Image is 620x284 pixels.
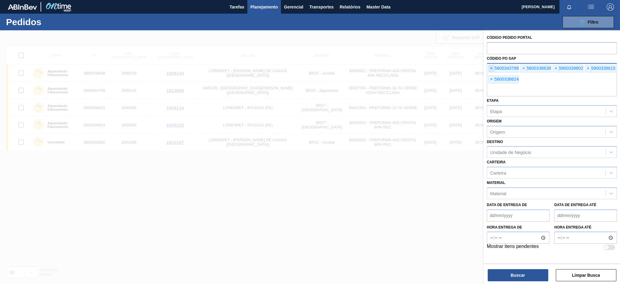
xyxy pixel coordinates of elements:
[229,3,244,11] span: Tarefas
[487,244,539,251] label: Mostrar itens pendentes
[250,3,278,11] span: Planejamento
[585,65,591,72] span: ×
[559,3,579,11] button: Notificações
[487,140,503,144] label: Destino
[487,223,549,232] label: Hora entrega de
[607,3,614,11] img: Logout
[520,65,551,72] div: 5800338638
[553,65,559,72] span: ×
[489,65,494,72] span: ×
[487,160,506,164] label: Carteira
[488,75,519,83] div: 5800338624
[487,99,499,103] label: Etapa
[588,20,599,25] span: Filtro
[340,3,360,11] span: Relatórios
[366,3,390,11] span: Master Data
[6,18,97,25] h1: Pedidos
[521,65,526,72] span: ×
[487,35,532,40] label: Código Pedido Portal
[490,150,531,155] div: Unidade de Negócio
[284,3,303,11] span: Gerencial
[490,129,505,134] div: Origem
[8,4,37,10] img: TNhmsLtSVTkK8tSr43FrP2fwEKptu5GPRR3wAAAABJRU5ErkJggg==
[489,76,494,83] span: ×
[585,65,615,72] div: 5800338615
[490,191,506,196] div: Material
[554,223,617,232] label: Hora entrega até
[488,65,519,72] div: 5800343799
[554,209,617,222] input: dd/mm/yyyy
[490,170,506,175] div: Carteira
[309,3,334,11] span: Transportes
[554,203,596,207] label: Data de Entrega até
[487,181,505,185] label: Material
[487,209,549,222] input: dd/mm/yyyy
[487,119,502,123] label: Origem
[487,56,516,61] label: Códido PO SAP
[490,109,502,114] div: Etapa
[587,3,595,11] img: userActions
[487,203,527,207] label: Data de Entrega de
[553,65,583,72] div: 5800339802
[562,16,614,28] button: Filtro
